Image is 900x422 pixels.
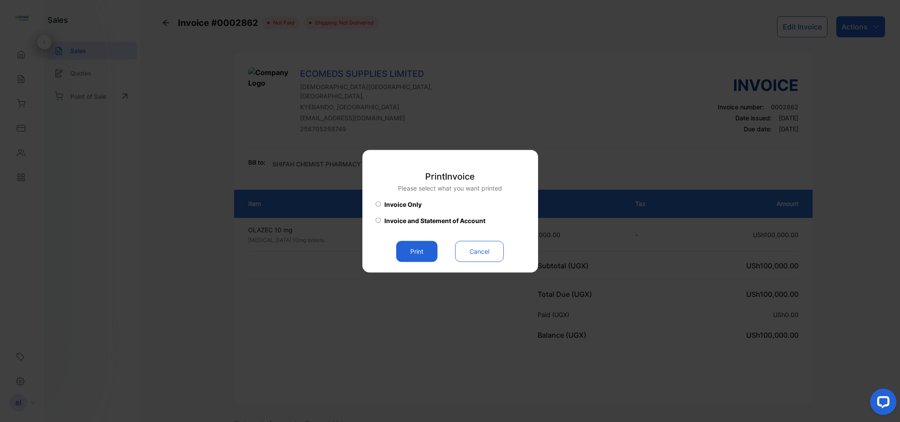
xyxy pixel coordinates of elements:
[398,183,502,192] p: Please select what you want printed
[396,241,437,262] button: Print
[398,170,502,183] p: Print Invoice
[384,216,485,225] span: Invoice and Statement of Account
[863,385,900,422] iframe: LiveChat chat widget
[455,241,504,262] button: Cancel
[384,199,422,209] span: Invoice Only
